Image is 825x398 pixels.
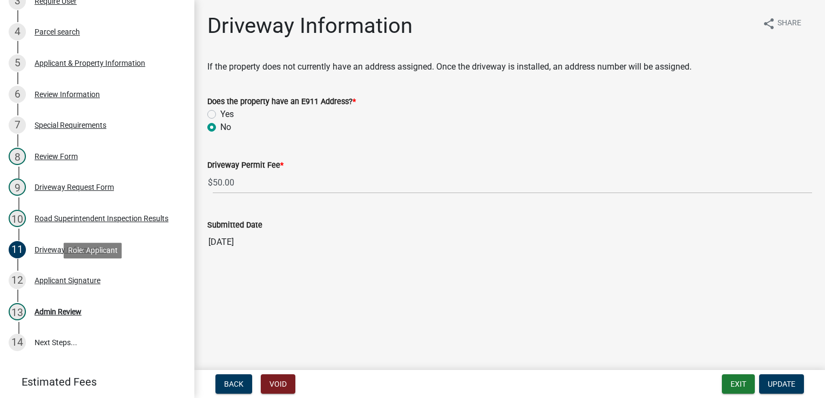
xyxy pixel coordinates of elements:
label: Yes [220,108,234,121]
div: 6 [9,86,26,103]
i: share [762,17,775,30]
div: Applicant & Property Information [35,59,145,67]
span: Share [777,17,801,30]
button: Exit [722,374,755,394]
h1: Driveway Information [207,13,412,39]
button: Update [759,374,804,394]
div: 12 [9,272,26,289]
div: 7 [9,116,26,134]
span: Update [768,380,795,388]
label: No [220,121,231,134]
p: If the property does not currently have an address assigned. Once the driveway is installed, an a... [207,60,812,73]
div: Driveway Request Form [35,183,114,191]
div: 14 [9,334,26,351]
div: Admin Review [35,308,82,315]
label: Submitted Date [207,222,262,229]
div: Role: Applicant [64,243,122,258]
div: Driveway Information [35,246,107,253]
div: 5 [9,54,26,72]
div: Review Form [35,153,78,160]
div: Review Information [35,91,100,98]
div: 9 [9,179,26,196]
div: Special Requirements [35,121,106,129]
span: $ [207,171,213,194]
a: Estimated Fees [9,371,177,393]
label: Does the property have an E911 Address? [207,98,356,106]
button: Void [261,374,295,394]
span: Back [224,380,244,388]
button: Back [215,374,252,394]
div: 10 [9,210,26,227]
div: 8 [9,148,26,165]
label: Driveway Permit Fee [207,162,283,169]
div: Road Superintendent Inspection Results [35,215,168,222]
div: 11 [9,241,26,258]
div: 4 [9,23,26,40]
div: 13 [9,303,26,320]
button: shareShare [754,13,810,34]
div: Applicant Signature [35,277,100,284]
div: Parcel search [35,28,80,36]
